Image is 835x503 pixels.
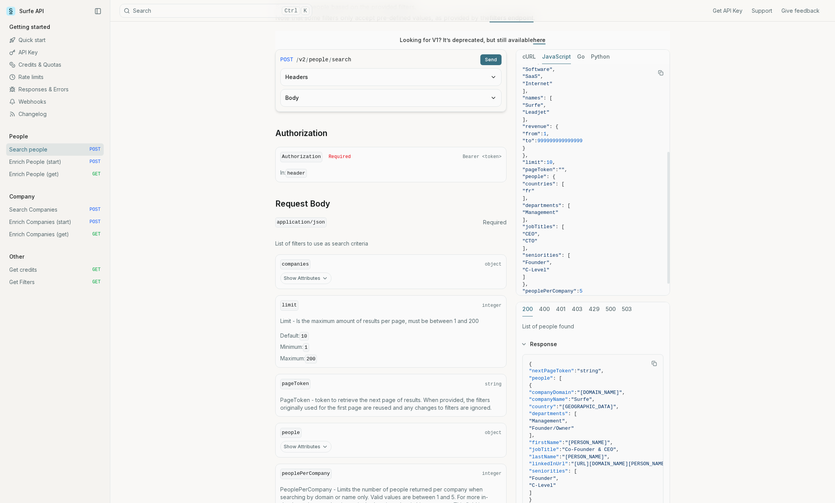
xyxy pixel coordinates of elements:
[6,276,104,288] a: Get Filters GET
[275,199,330,209] a: Request Body
[562,447,616,453] span: "Co-Founder & CEO"
[529,461,568,467] span: "linkedInUrl"
[299,56,306,64] code: v2
[589,302,599,316] button: 429
[280,343,502,352] span: Minimum :
[529,382,532,388] span: {
[89,159,101,165] span: POST
[6,59,104,71] a: Credits & Quotas
[463,154,502,160] span: Bearer <token>
[622,302,632,316] button: 503
[92,5,104,17] button: Collapse Sidebar
[522,145,525,151] span: }
[540,74,544,79] span: ,
[529,390,574,395] span: "companyDomain"
[6,71,104,83] a: Rate limits
[6,23,53,31] p: Getting started
[713,7,742,15] a: Get API Key
[522,153,529,158] span: },
[332,56,351,64] code: search
[564,167,567,173] span: ,
[522,224,556,230] span: "jobTitles"
[522,302,533,316] button: 200
[571,461,670,467] span: "[URL][DOMAIN_NAME][PERSON_NAME]"
[329,56,331,64] span: /
[6,193,38,200] p: Company
[522,210,559,215] span: "Management"
[546,174,555,180] span: : {
[522,88,529,94] span: ],
[562,440,565,446] span: :
[540,131,544,137] span: :
[6,264,104,276] a: Get credits GET
[485,430,502,436] span: object
[529,476,556,481] span: "Founder"
[6,204,104,216] a: Search Companies POST
[556,302,566,316] button: 401
[546,160,552,165] span: 10
[296,56,298,64] span: /
[529,411,568,417] span: "departments"
[529,368,574,374] span: "nextPageToken"
[544,160,547,165] span: :
[522,124,549,130] span: "revenue"
[556,224,564,230] span: : [
[309,56,328,64] code: people
[522,117,529,123] span: ],
[305,355,317,363] code: 200
[562,454,607,460] span: "[PERSON_NAME]"
[752,7,772,15] a: Support
[546,131,549,137] span: ,
[275,240,507,247] p: List of filters to use as search criteria
[601,368,604,374] span: ,
[485,381,502,387] span: string
[522,109,549,115] span: "Leadjet"
[529,454,559,460] span: "lastName"
[6,46,104,59] a: API Key
[92,279,101,285] span: GET
[483,219,507,226] span: Required
[529,490,532,496] span: ]
[522,231,537,237] span: "CEO"
[275,128,327,139] a: Authorization
[781,7,820,15] a: Give feedback
[529,426,574,431] span: "Founder/Owner"
[522,103,544,108] span: "Surfe"
[522,274,525,280] span: ]
[568,411,577,417] span: : [
[606,302,616,316] button: 500
[92,171,101,177] span: GET
[280,332,502,340] span: Default :
[303,343,309,352] code: 1
[280,317,502,325] p: Limit - Is the maximum amount of results per page, must be between 1 and 200
[592,397,595,402] span: ,
[6,133,31,140] p: People
[522,217,529,223] span: ],
[549,124,558,130] span: : {
[556,181,564,187] span: : [
[522,174,546,180] span: "people"
[6,83,104,96] a: Responses & Errors
[529,375,553,381] span: "people"
[565,440,610,446] span: "[PERSON_NAME]"
[568,461,571,467] span: :
[591,50,610,64] button: Python
[522,281,529,287] span: },
[559,447,562,453] span: :
[552,160,556,165] span: ,
[561,203,570,209] span: : [
[565,418,568,424] span: ,
[529,497,532,503] span: }
[400,36,545,44] p: Looking for V1? It’s deprecated, but still available
[616,404,619,410] span: ,
[556,404,559,410] span: :
[280,469,332,479] code: peoplePerCompany
[576,288,579,294] span: :
[534,138,537,144] span: :
[482,471,502,477] span: integer
[561,252,570,258] span: : [
[280,355,502,363] span: Maximum :
[301,7,310,15] kbd: K
[92,267,101,273] span: GET
[328,154,351,160] span: Required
